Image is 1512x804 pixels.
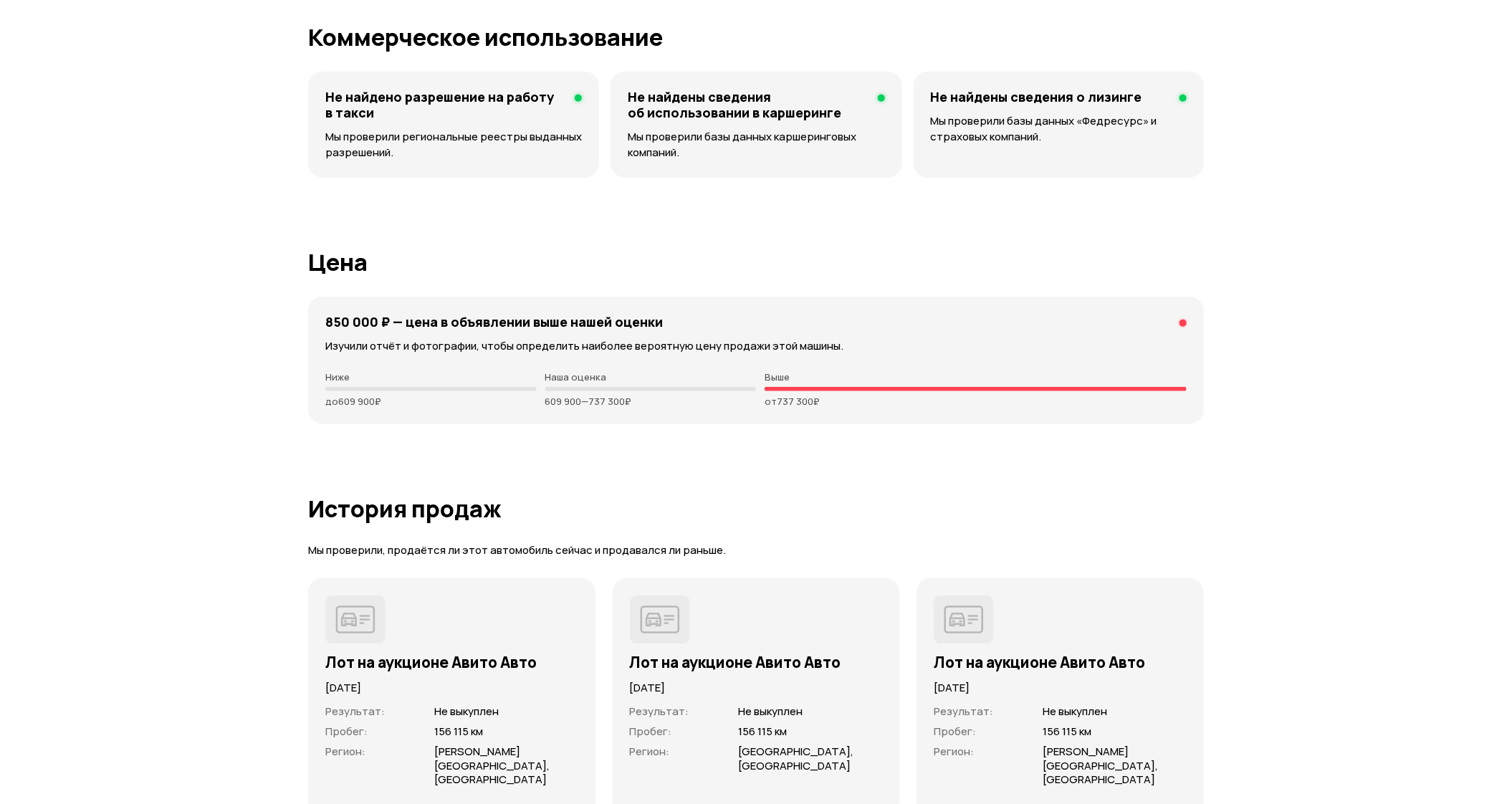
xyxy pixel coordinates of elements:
span: Регион : [630,744,670,759]
p: Выше [765,371,1187,383]
p: [DATE] [630,680,883,696]
span: Пробег : [630,724,672,739]
span: Регион : [325,744,365,759]
span: Не выкуплен [434,704,499,719]
span: Результат : [934,704,993,719]
h4: Не найдено разрешение на работу в такси [325,89,563,120]
h1: Коммерческое использование [308,24,1204,50]
span: Регион : [934,744,974,759]
span: 156 115 км [434,724,483,739]
p: Ниже [325,371,537,383]
span: Не выкуплен [1043,704,1107,719]
p: Наша оценка [545,371,757,383]
h3: Лот на аукционе Авито Авто [934,653,1187,671]
p: Мы проверили базы данных «Федресурс» и страховых компаний. [931,113,1187,145]
h3: Лот на аукционе Авито Авто [325,653,578,671]
h4: Не найдены сведения о лизинге [931,89,1142,105]
span: 156 115 км [1043,724,1091,739]
p: [DATE] [325,680,578,696]
p: Мы проверили региональные реестры выданных разрешений. [325,129,582,161]
span: [PERSON_NAME][GEOGRAPHIC_DATA], [GEOGRAPHIC_DATA] [434,744,550,788]
span: Пробег : [325,724,368,739]
p: 609 900 — 737 300 ₽ [545,396,757,407]
h4: Не найдены сведения об использовании в каршеринге [628,89,866,120]
p: Мы проверили, продаётся ли этот автомобиль сейчас и продавался ли раньше. [308,543,1204,558]
span: Результат : [325,704,385,719]
p: Мы проверили базы данных каршеринговых компаний. [628,129,884,161]
h1: Цена [308,249,1204,275]
span: Результат : [630,704,689,719]
h3: Лот на аукционе Авито Авто [630,653,883,671]
h1: История продаж [308,496,1204,522]
p: до 609 900 ₽ [325,396,537,407]
span: 156 115 км [739,724,788,739]
span: [GEOGRAPHIC_DATA], [GEOGRAPHIC_DATA] [739,744,854,773]
span: [PERSON_NAME][GEOGRAPHIC_DATA], [GEOGRAPHIC_DATA] [1043,744,1158,788]
h4: 850 000 ₽ — цена в объявлении выше нашей оценки [325,314,663,330]
p: Изучили отчёт и фотографии, чтобы определить наиболее вероятную цену продажи этой машины. [325,338,1187,354]
p: от 737 300 ₽ [765,396,1187,407]
span: Не выкуплен [739,704,803,719]
span: Пробег : [934,724,976,739]
p: [DATE] [934,680,1187,696]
